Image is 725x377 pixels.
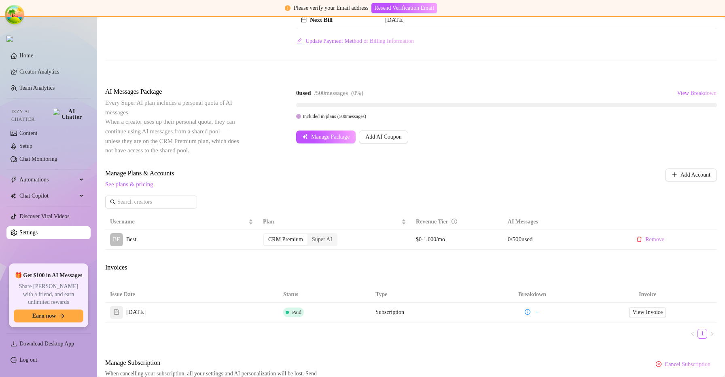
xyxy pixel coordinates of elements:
span: exclamation-circle [285,5,290,11]
span: Manage Plans & Accounts [105,168,610,178]
a: Settings [19,230,38,236]
span: calendar [301,17,307,23]
span: AI Messages Package [105,87,241,97]
th: AI Messages [503,214,625,230]
a: Home [19,53,33,59]
th: Type [371,287,486,303]
a: See plans & pricing [105,181,153,187]
div: Please verify your Email address [294,4,368,13]
span: Manage Subscription [105,358,321,368]
div: Super AI [307,234,337,245]
li: 1 [697,329,707,339]
th: Status [278,287,371,303]
a: Creator Analytics [19,65,84,78]
span: Izzy AI Chatter [11,108,50,123]
button: Add Account [665,168,717,181]
button: left [688,329,697,339]
strong: 0 used [296,90,311,96]
span: Remove [645,236,664,243]
a: Team Analytics [19,85,55,91]
a: View Invoice [629,307,666,317]
a: Chat Monitoring [19,156,57,162]
span: thunderbolt [11,177,17,183]
span: Revenue Tier [416,219,448,225]
img: AI Chatter [53,109,84,120]
span: BE [113,235,120,244]
span: Add Account [680,172,710,178]
span: close-circle [656,361,661,367]
span: Plan [263,217,400,226]
span: Every Super AI plan includes a personal quota of AI messages. When a creator uses up their person... [105,99,239,154]
th: Invoice [579,287,717,303]
span: Share [PERSON_NAME] with a friend, and earn unlimited rewards [14,282,83,306]
th: Issue Date [105,287,278,303]
button: right [707,329,717,339]
span: right [710,331,714,336]
input: Search creators [117,198,186,206]
span: Manage Package [311,134,350,140]
span: download [11,341,17,347]
span: Cancel Subscription [665,361,710,368]
button: Remove [630,233,671,246]
a: Setup [19,143,32,149]
a: Log out [19,357,37,363]
button: Cancel Subscription [649,358,717,371]
span: edit [297,38,302,44]
span: View Breakdown [677,90,717,97]
th: Plan [258,214,411,230]
button: Manage Package [296,131,356,143]
img: Chat Copilot [11,193,16,199]
span: search [110,199,116,205]
span: delete [636,236,642,242]
span: plus [672,172,677,177]
th: Breakdown [486,287,578,303]
td: $0-1,000/mo [411,230,503,250]
span: file-text [114,309,119,315]
button: Open Tanstack query devtools [6,6,23,23]
span: + [536,309,539,316]
span: [DATE] [385,17,405,23]
span: 🎁 Get $100 in AI Messages [15,272,83,280]
div: CRM Premium [264,234,307,245]
span: 0 / 500 used [508,236,533,242]
span: Subscription [375,309,404,315]
li: Previous Page [688,329,697,339]
span: Update Payment Method or Billing Information [305,38,414,44]
span: info-circle [525,309,530,315]
button: Update Payment Method or Billing Information [296,35,414,48]
span: Best [126,236,136,242]
span: / 500 messages [314,90,348,96]
span: Included in plans ( 500 messages) [303,114,366,119]
button: View Breakdown [676,87,717,100]
li: Next Page [707,329,717,339]
span: Paid [292,309,301,315]
span: Username [110,217,247,226]
span: Automations [19,173,77,186]
a: 1 [698,329,707,338]
span: Resend Verification Email [374,5,434,11]
th: Username [105,214,258,230]
span: [DATE] [126,307,146,317]
span: View Invoice [632,308,663,317]
a: Content [19,130,37,136]
span: Add AI Coupon [365,134,401,140]
span: left [690,331,695,336]
span: Chat Copilot [19,190,77,202]
span: Invoices [105,263,241,272]
span: info-circle [452,219,457,224]
strong: Next Bill [310,17,333,23]
span: ( 0 %) [351,90,363,96]
span: arrow-right [59,313,65,319]
button: Resend Verification Email [371,3,437,13]
button: + [532,307,542,317]
a: Discover Viral Videos [19,213,70,219]
button: Earn nowarrow-right [14,310,83,322]
img: logo.svg [6,36,13,42]
div: segmented control [263,233,337,246]
span: Earn now [32,313,56,319]
button: Add AI Coupon [359,131,408,143]
span: Download Desktop App [19,341,74,347]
